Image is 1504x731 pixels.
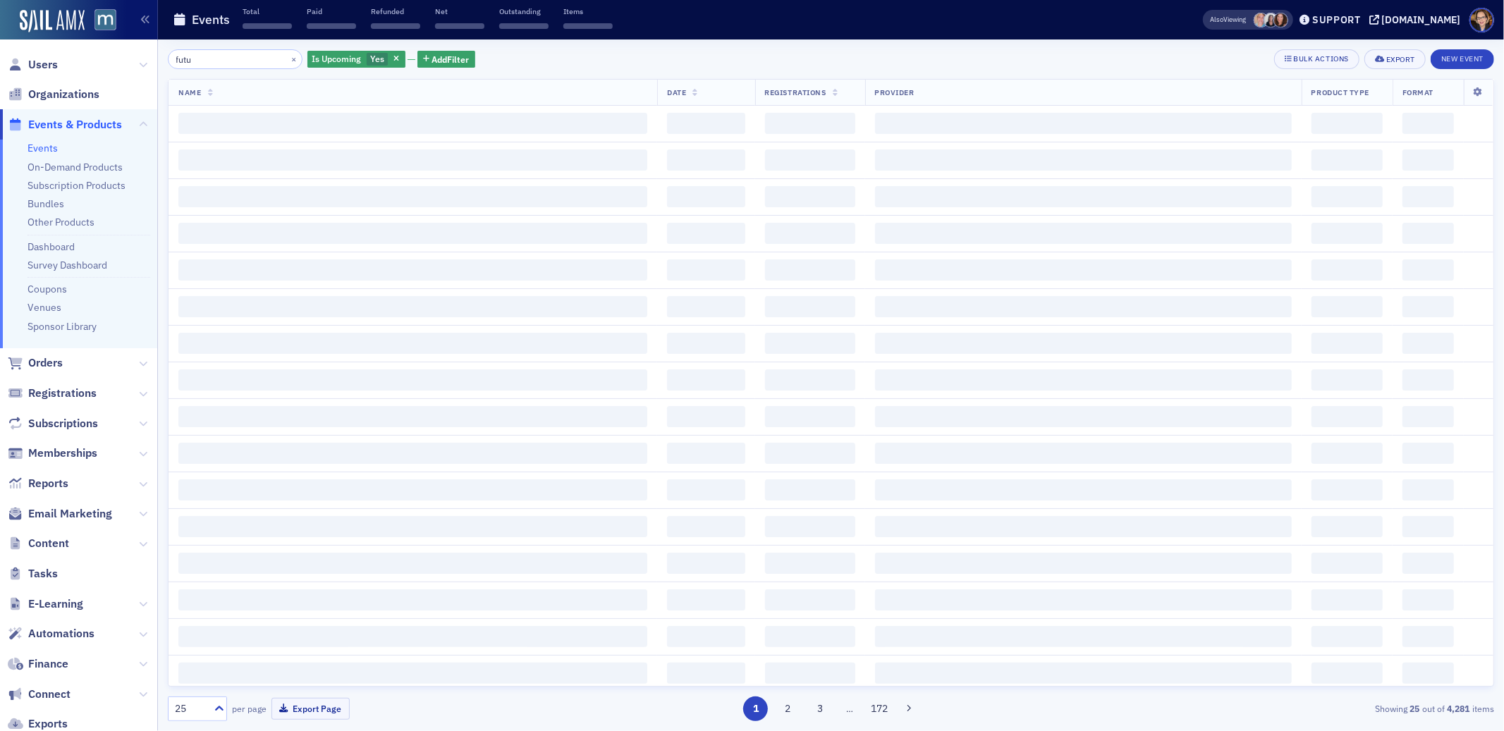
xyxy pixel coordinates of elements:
span: ‌ [1312,406,1383,427]
img: SailAMX [20,10,85,32]
span: ‌ [1312,369,1383,391]
span: Finance [28,656,68,672]
span: ‌ [1402,113,1454,134]
p: Outstanding [499,6,549,16]
span: ‌ [765,589,855,610]
span: ‌ [435,23,484,29]
p: Net [435,6,484,16]
span: Automations [28,626,94,641]
span: E-Learning [28,596,83,612]
span: ‌ [667,406,745,427]
span: ‌ [1402,186,1454,207]
span: ‌ [178,406,647,427]
span: ‌ [1312,223,1383,244]
span: Orders [28,355,63,371]
button: 3 [807,696,832,721]
div: Export [1386,56,1415,63]
span: ‌ [178,443,647,464]
a: New Event [1431,51,1494,64]
span: Dee Sullivan [1254,13,1268,27]
span: Provider [875,87,915,97]
span: ‌ [875,663,1292,684]
span: ‌ [1402,406,1454,427]
span: Content [28,536,69,551]
span: ‌ [178,663,647,684]
span: ‌ [1312,296,1383,317]
span: ‌ [875,333,1292,354]
a: Organizations [8,87,99,102]
a: Registrations [8,386,97,401]
span: ‌ [875,626,1292,647]
span: ‌ [1312,553,1383,574]
span: ‌ [765,223,855,244]
span: ‌ [1402,516,1454,537]
button: 2 [776,696,800,721]
a: Subscriptions [8,416,98,431]
span: Events & Products [28,117,122,133]
span: ‌ [1312,113,1383,134]
span: ‌ [667,186,745,207]
a: Users [8,57,58,73]
span: ‌ [1312,626,1383,647]
span: ‌ [667,479,745,500]
a: Automations [8,626,94,641]
span: ‌ [765,333,855,354]
a: Survey Dashboard [27,259,107,271]
a: Memberships [8,446,97,461]
span: Users [28,57,58,73]
strong: 25 [1407,702,1422,715]
span: ‌ [667,369,745,391]
span: Organizations [28,87,99,102]
span: ‌ [765,406,855,427]
span: ‌ [667,223,745,244]
span: ‌ [1312,333,1383,354]
span: ‌ [875,223,1292,244]
button: Export [1364,49,1426,69]
button: 1 [743,696,768,721]
span: … [840,702,860,715]
span: Profile [1469,8,1494,32]
a: Events & Products [8,117,122,133]
div: Showing out of items [1062,702,1494,715]
span: ‌ [178,479,647,500]
a: Venues [27,301,61,314]
span: Email Marketing [28,506,112,522]
span: Add Filter [432,53,470,66]
h1: Events [192,11,230,28]
span: Tasks [28,566,58,582]
span: ‌ [1402,369,1454,391]
span: ‌ [1312,443,1383,464]
a: Tasks [8,566,58,582]
span: ‌ [1312,259,1383,281]
div: 25 [175,701,206,716]
span: ‌ [875,406,1292,427]
div: Bulk Actions [1294,55,1349,63]
span: ‌ [1312,479,1383,500]
span: ‌ [667,259,745,281]
span: ‌ [667,333,745,354]
span: Product Type [1312,87,1369,97]
span: ‌ [371,23,420,29]
span: ‌ [667,296,745,317]
span: ‌ [178,259,647,281]
a: E-Learning [8,596,83,612]
span: ‌ [1402,553,1454,574]
span: ‌ [875,296,1292,317]
span: ‌ [875,259,1292,281]
span: ‌ [178,223,647,244]
span: ‌ [765,516,855,537]
p: Total [243,6,292,16]
p: Items [563,6,613,16]
span: ‌ [178,186,647,207]
p: Refunded [371,6,420,16]
input: Search… [168,49,302,69]
span: Registrations [28,386,97,401]
span: ‌ [667,553,745,574]
span: ‌ [1402,589,1454,610]
span: ‌ [1402,333,1454,354]
span: ‌ [307,23,356,29]
a: View Homepage [85,9,116,33]
span: ‌ [875,589,1292,610]
a: Dashboard [27,240,75,253]
span: ‌ [765,186,855,207]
